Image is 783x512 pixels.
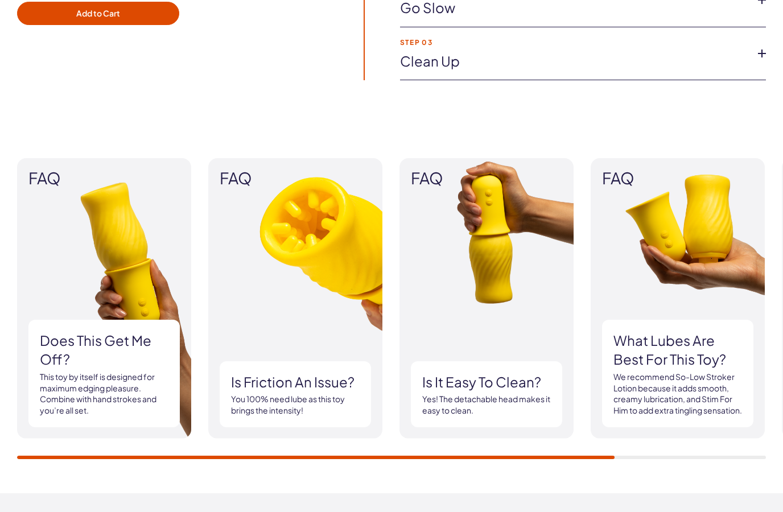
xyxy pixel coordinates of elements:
[613,371,742,416] p: We recommend So-Low Stroker Lotion because it adds smooth, creamy lubrication, and Stim For Him t...
[231,394,360,416] p: You 100% need lube as this toy brings the intensity!
[40,331,168,369] h3: Does this get me off?
[28,170,180,187] span: FAQ
[400,52,748,71] a: Clean up
[422,394,551,416] p: Yes! The detachable head makes it easy to clean.
[400,39,748,46] strong: Step 03
[220,170,371,187] span: FAQ
[411,170,562,187] span: FAQ
[602,170,753,187] span: FAQ
[422,373,551,392] h3: Is it easy to clean?
[17,2,179,26] button: Add to Cart
[613,331,742,369] h3: What lubes are best for this toy?
[40,371,168,416] p: This toy by itself is designed for maximum edging pleasure. Combine with hand strokes and you’re ...
[231,373,360,392] h3: Is friction an issue?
